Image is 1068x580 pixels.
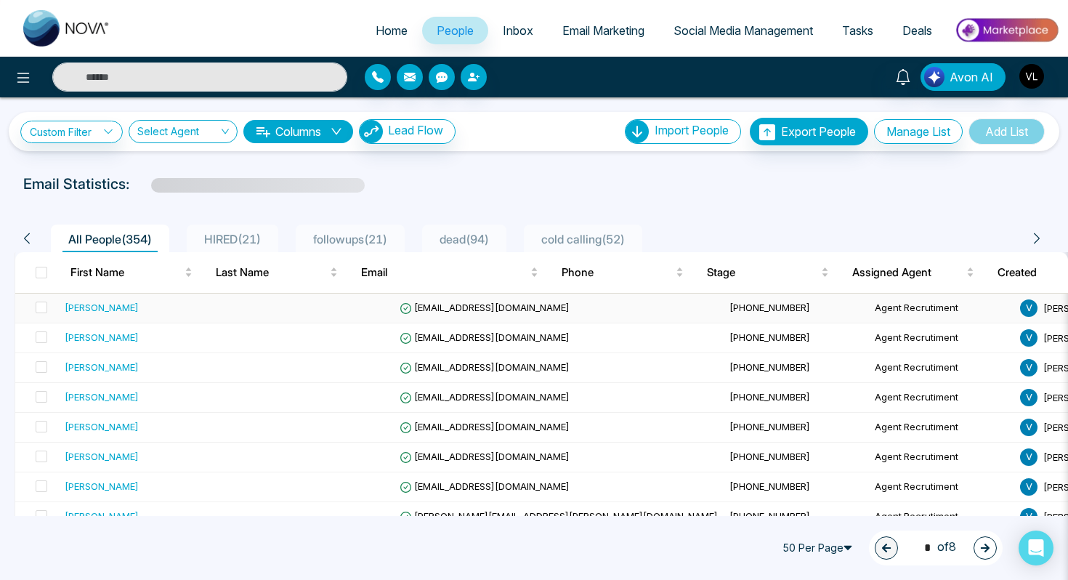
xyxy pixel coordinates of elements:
span: [EMAIL_ADDRESS][DOMAIN_NAME] [400,302,570,313]
span: All People ( 354 ) [62,232,158,246]
a: Inbox [488,17,548,44]
span: [PHONE_NUMBER] [729,421,810,432]
span: Import People [655,123,729,137]
div: [PERSON_NAME] [65,390,139,404]
span: Social Media Management [673,23,813,38]
span: Avon AI [950,68,993,86]
button: Columnsdown [243,120,353,143]
span: [EMAIL_ADDRESS][DOMAIN_NAME] [400,391,570,403]
span: Deals [902,23,932,38]
span: dead ( 94 ) [434,232,495,246]
span: down [331,126,342,137]
span: [PHONE_NUMBER] [729,480,810,492]
span: [EMAIL_ADDRESS][DOMAIN_NAME] [400,480,570,492]
div: [PERSON_NAME] [65,479,139,494]
span: First Name [70,264,182,281]
th: Email [349,252,550,293]
span: V [1020,299,1037,317]
div: [PERSON_NAME] [65,330,139,345]
div: [PERSON_NAME] [65,509,139,523]
span: Email [361,264,527,281]
span: HIRED ( 21 ) [198,232,267,246]
span: Stage [707,264,818,281]
span: cold calling ( 52 ) [535,232,631,246]
a: Custom Filter [20,121,123,143]
td: Agent Recrutiment [869,294,1014,323]
div: [PERSON_NAME] [65,360,139,374]
span: V [1020,508,1037,525]
div: [PERSON_NAME] [65,300,139,315]
span: [PHONE_NUMBER] [729,451,810,462]
a: Lead FlowLead Flow [353,119,456,144]
th: First Name [59,252,204,293]
a: Email Marketing [548,17,659,44]
span: 50 Per Page [776,536,863,560]
th: Last Name [204,252,349,293]
a: Home [361,17,422,44]
td: Agent Recrutiment [869,443,1014,472]
th: Stage [695,252,841,293]
a: People [422,17,488,44]
span: [PHONE_NUMBER] [729,331,810,343]
a: Tasks [828,17,888,44]
a: Social Media Management [659,17,828,44]
span: Home [376,23,408,38]
img: User Avatar [1019,64,1044,89]
button: Export People [750,118,868,145]
button: Avon AI [921,63,1006,91]
div: [PERSON_NAME] [65,419,139,434]
span: Tasks [842,23,873,38]
img: Lead Flow [360,120,383,143]
span: [PHONE_NUMBER] [729,510,810,522]
td: Agent Recrutiment [869,383,1014,413]
td: Agent Recrutiment [869,472,1014,502]
span: Inbox [503,23,533,38]
span: Assigned Agent [852,264,963,281]
span: V [1020,419,1037,436]
span: People [437,23,474,38]
td: Agent Recrutiment [869,353,1014,383]
span: [EMAIL_ADDRESS][DOMAIN_NAME] [400,331,570,343]
span: followups ( 21 ) [307,232,393,246]
span: [PHONE_NUMBER] [729,302,810,313]
button: Manage List [874,119,963,144]
p: Email Statistics: [23,173,129,195]
span: Last Name [216,264,327,281]
span: [PHONE_NUMBER] [729,391,810,403]
a: Deals [888,17,947,44]
td: Agent Recrutiment [869,323,1014,353]
button: Lead Flow [359,119,456,144]
span: Export People [781,124,856,139]
span: [PHONE_NUMBER] [729,361,810,373]
th: Assigned Agent [841,252,986,293]
td: Agent Recrutiment [869,502,1014,532]
span: of 8 [915,538,956,557]
span: [EMAIL_ADDRESS][DOMAIN_NAME] [400,361,570,373]
span: V [1020,359,1037,376]
span: [EMAIL_ADDRESS][DOMAIN_NAME] [400,451,570,462]
span: V [1020,329,1037,347]
span: V [1020,478,1037,496]
span: [EMAIL_ADDRESS][DOMAIN_NAME] [400,421,570,432]
span: V [1020,389,1037,406]
span: Phone [562,264,673,281]
img: Market-place.gif [954,14,1059,47]
div: Open Intercom Messenger [1019,531,1053,565]
td: Agent Recrutiment [869,413,1014,443]
th: Phone [550,252,695,293]
img: Nova CRM Logo [23,10,110,47]
span: Lead Flow [388,123,443,137]
span: Email Marketing [562,23,644,38]
span: V [1020,448,1037,466]
span: [PERSON_NAME][EMAIL_ADDRESS][PERSON_NAME][DOMAIN_NAME] [400,510,718,522]
div: [PERSON_NAME] [65,449,139,464]
img: Lead Flow [924,67,944,87]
